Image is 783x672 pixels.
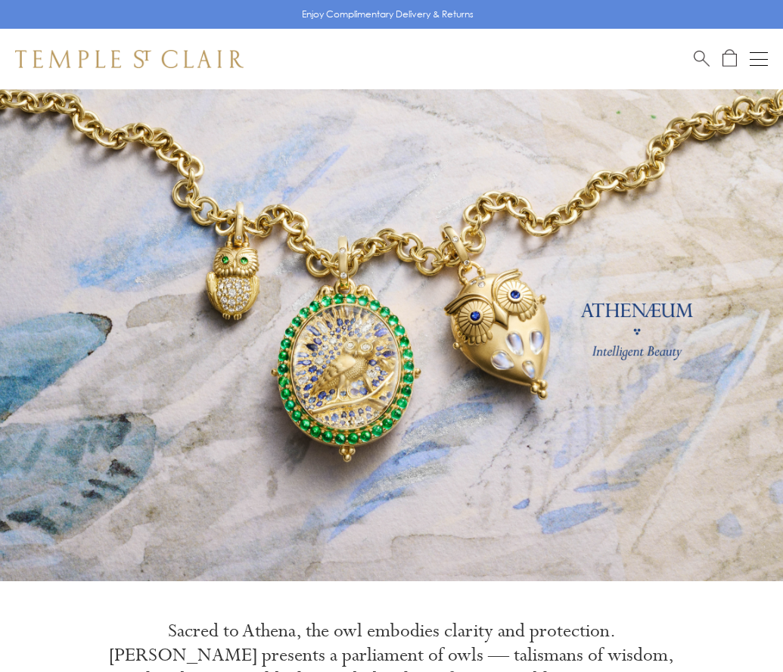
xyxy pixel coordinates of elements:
a: Open Shopping Bag [722,49,737,68]
p: Enjoy Complimentary Delivery & Returns [302,7,474,22]
button: Open navigation [750,50,768,68]
a: Search [694,49,710,68]
img: Temple St. Clair [15,50,244,68]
